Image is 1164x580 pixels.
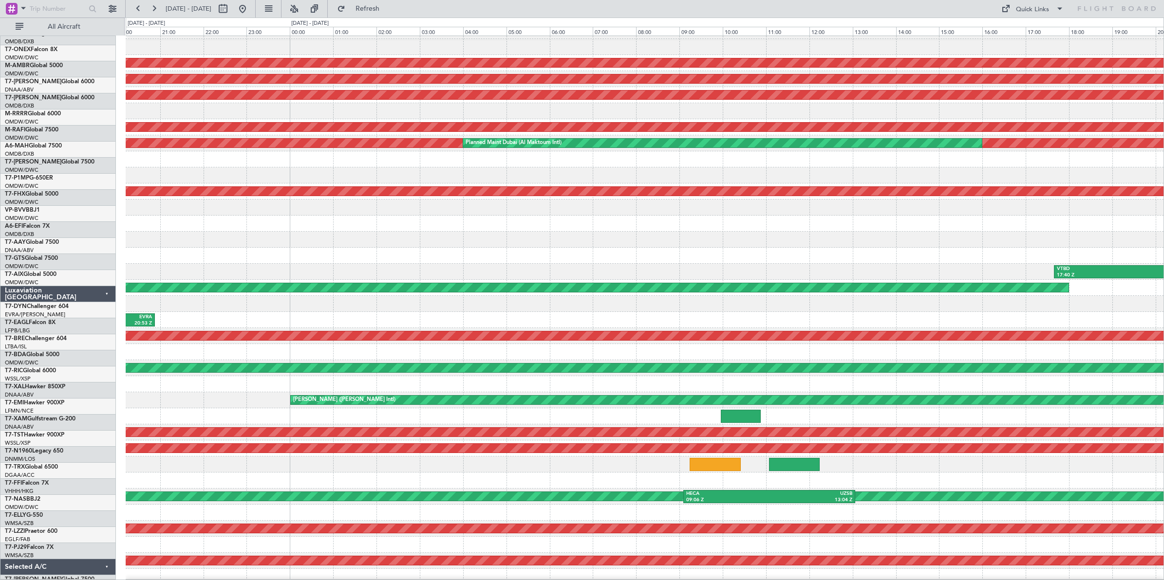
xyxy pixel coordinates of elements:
a: M-RRRRGlobal 6000 [5,111,61,117]
div: 09:06 Z [686,497,770,504]
a: OMDW/DWC [5,504,38,511]
a: DNAA/ABV [5,247,34,254]
a: T7-DYNChallenger 604 [5,304,69,309]
div: [DATE] - [DATE] [128,19,165,28]
div: 03:00 [420,27,463,36]
span: A6-EFI [5,223,23,229]
a: T7-XAMGulfstream G-200 [5,416,75,422]
a: T7-BDAGlobal 5000 [5,352,59,358]
div: 09:00 [679,27,723,36]
div: 23:00 [246,27,290,36]
div: 05:00 [507,27,550,36]
a: T7-P1MPG-650ER [5,175,53,181]
span: T7-EMI [5,400,24,406]
div: EVRA [108,314,152,321]
a: T7-AIXGlobal 5000 [5,272,56,277]
input: Trip Number [30,1,86,16]
a: OMDB/DXB [5,231,34,238]
span: T7-AIX [5,272,23,277]
div: 17:00 [1026,27,1069,36]
a: DNAA/ABV [5,86,34,93]
span: T7-NAS [5,496,26,502]
span: T7-ONEX [5,47,31,53]
a: T7-[PERSON_NAME]Global 6000 [5,95,94,101]
a: T7-LZZIPraetor 600 [5,528,57,534]
div: 19:00 [1112,27,1156,36]
a: LTBA/ISL [5,343,27,350]
div: 18:00 [1069,27,1112,36]
span: T7-TRX [5,464,25,470]
a: T7-TRXGlobal 6500 [5,464,58,470]
div: 01:00 [333,27,376,36]
a: T7-FHXGlobal 5000 [5,191,58,197]
button: Refresh [333,1,391,17]
a: EVRA/[PERSON_NAME] [5,311,65,318]
span: T7-AAY [5,239,26,245]
a: T7-[PERSON_NAME]Global 6000 [5,79,94,85]
span: T7-RIC [5,368,23,374]
div: Planned Maint Dubai (Al Maktoum Intl) [466,136,562,150]
a: OMDB/DXB [5,38,34,45]
div: 00:00 [290,27,333,36]
span: T7-N1960 [5,448,32,454]
span: T7-GTS [5,255,25,261]
a: T7-TSTHawker 900XP [5,432,64,438]
a: OMDW/DWC [5,54,38,61]
a: OMDW/DWC [5,279,38,286]
div: Quick Links [1016,5,1049,15]
a: OMDW/DWC [5,199,38,206]
div: 06:00 [550,27,593,36]
a: T7-FFIFalcon 7X [5,480,49,486]
a: OMDW/DWC [5,118,38,126]
div: 08:00 [636,27,679,36]
div: 07:00 [593,27,636,36]
span: M-AMBR [5,63,30,69]
span: T7-PJ29 [5,544,27,550]
span: M-RRRR [5,111,28,117]
div: 13:04 Z [770,497,853,504]
a: T7-ONEXFalcon 8X [5,47,57,53]
a: VHHH/HKG [5,488,34,495]
div: 14:00 [896,27,939,36]
a: OMDW/DWC [5,215,38,222]
span: [DATE] - [DATE] [166,4,211,13]
div: 20:53 Z [108,320,152,327]
div: [DATE] - [DATE] [291,19,329,28]
a: A6-MAHGlobal 7500 [5,143,62,149]
div: HECA [686,490,770,497]
span: T7-LZZI [5,528,25,534]
span: A6-MAH [5,143,29,149]
a: T7-PJ29Falcon 7X [5,544,54,550]
a: OMDW/DWC [5,166,38,174]
a: DNAA/ABV [5,391,34,399]
button: Quick Links [996,1,1069,17]
span: T7-BDA [5,352,26,358]
a: T7-BREChallenger 604 [5,336,67,342]
span: T7-EAGL [5,320,29,326]
span: T7-XAL [5,384,25,390]
span: T7-[PERSON_NAME] [5,159,61,165]
span: All Aircraft [25,23,103,30]
span: T7-FFI [5,480,22,486]
a: M-AMBRGlobal 5000 [5,63,63,69]
span: VP-BVV [5,207,26,213]
div: 15:00 [939,27,982,36]
a: T7-RICGlobal 6000 [5,368,56,374]
a: WSSL/XSP [5,375,31,382]
div: 10:00 [723,27,766,36]
a: OMDW/DWC [5,70,38,77]
a: LFMN/NCE [5,407,34,415]
span: T7-[PERSON_NAME] [5,79,61,85]
a: T7-NASBBJ2 [5,496,40,502]
a: WSSL/XSP [5,439,31,447]
div: 21:00 [160,27,204,36]
a: LFPB/LBG [5,327,30,334]
div: 22:00 [204,27,247,36]
div: 12:00 [809,27,853,36]
span: T7-P1MP [5,175,29,181]
button: All Aircraft [11,19,106,35]
span: T7-[PERSON_NAME] [5,95,61,101]
div: 04:00 [463,27,507,36]
a: T7-EMIHawker 900XP [5,400,64,406]
a: OMDW/DWC [5,182,38,190]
